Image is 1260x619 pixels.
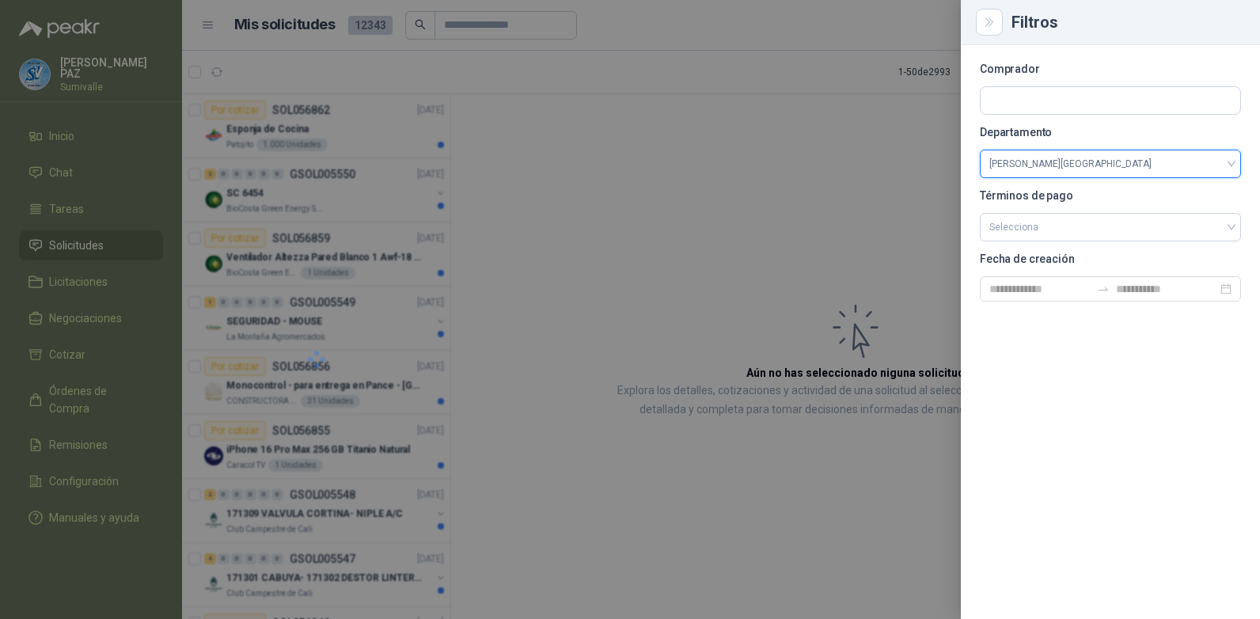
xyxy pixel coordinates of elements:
div: Filtros [1011,14,1241,30]
p: Comprador [980,64,1241,74]
button: Close [980,13,999,32]
p: Fecha de creación [980,254,1241,264]
span: swap-right [1097,283,1110,295]
span: Valle del Cauca [989,152,1232,176]
span: to [1097,283,1110,295]
p: Departamento [980,127,1241,137]
p: Términos de pago [980,191,1241,200]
